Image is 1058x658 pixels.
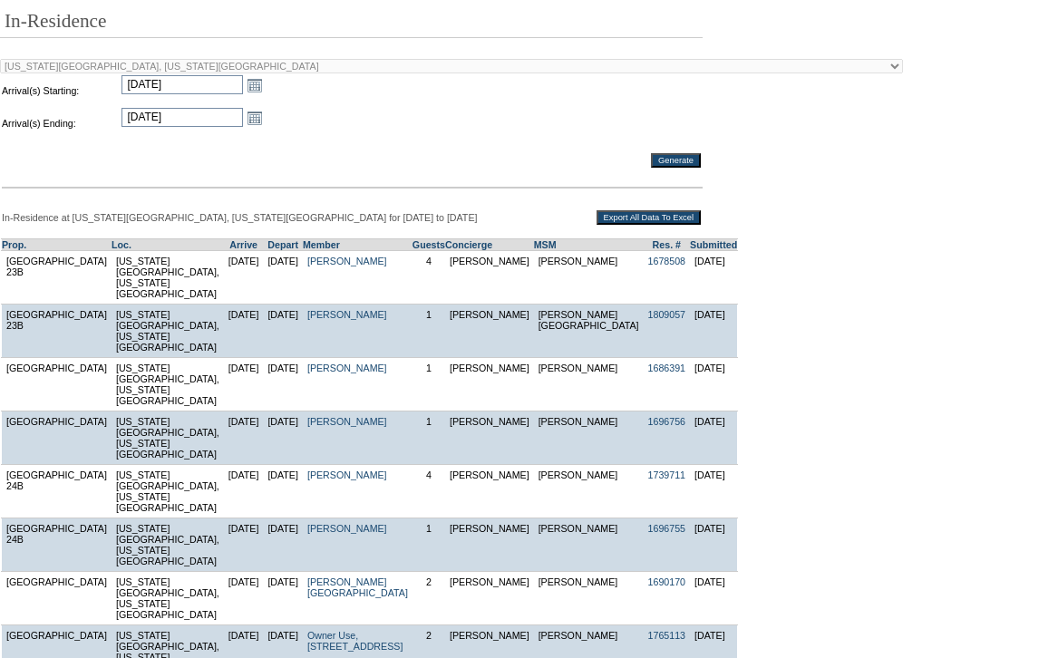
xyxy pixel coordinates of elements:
[534,411,644,465] td: [PERSON_NAME]
[445,518,534,572] td: [PERSON_NAME]
[112,358,224,411] td: [US_STATE][GEOGRAPHIC_DATA], [US_STATE][GEOGRAPHIC_DATA]
[648,416,686,427] a: 1696756
[112,518,224,572] td: [US_STATE][GEOGRAPHIC_DATA], [US_STATE][GEOGRAPHIC_DATA]
[690,465,738,518] td: [DATE]
[112,572,224,625] td: [US_STATE][GEOGRAPHIC_DATA], [US_STATE][GEOGRAPHIC_DATA]
[224,358,264,411] td: [DATE]
[413,305,445,358] td: 1
[413,251,445,305] td: 4
[413,465,445,518] td: 4
[267,239,298,250] a: Depart
[2,212,477,223] span: In-Residence at [US_STATE][GEOGRAPHIC_DATA], [US_STATE][GEOGRAPHIC_DATA] for [DATE] to [DATE]
[413,411,445,465] td: 1
[413,572,445,625] td: 2
[2,358,112,411] td: [GEOGRAPHIC_DATA]
[224,465,264,518] td: [DATE]
[2,108,120,139] td: Arrival(s) Ending:
[648,256,686,266] a: 1678508
[690,411,738,465] td: [DATE]
[307,416,387,427] a: [PERSON_NAME]
[2,572,112,625] td: [GEOGRAPHIC_DATA]
[597,210,701,225] input: Export All Data To Excel
[263,358,303,411] td: [DATE]
[534,239,557,250] a: MSM
[307,630,403,652] a: Owner Use, [STREET_ADDRESS]
[307,523,387,534] a: [PERSON_NAME]
[224,251,264,305] td: [DATE]
[263,251,303,305] td: [DATE]
[648,630,686,641] a: 1765113
[263,572,303,625] td: [DATE]
[2,75,120,106] td: Arrival(s) Starting:
[445,305,534,358] td: [PERSON_NAME]
[263,518,303,572] td: [DATE]
[690,358,738,411] td: [DATE]
[307,469,387,480] a: [PERSON_NAME]
[534,518,644,572] td: [PERSON_NAME]
[224,411,264,465] td: [DATE]
[690,239,737,250] a: Submitted
[112,411,224,465] td: [US_STATE][GEOGRAPHIC_DATA], [US_STATE][GEOGRAPHIC_DATA]
[445,358,534,411] td: [PERSON_NAME]
[534,465,644,518] td: [PERSON_NAME]
[413,239,445,250] a: Guests
[245,75,265,95] a: Open the calendar popup.
[534,358,644,411] td: [PERSON_NAME]
[229,239,257,250] a: Arrive
[224,305,264,358] td: [DATE]
[112,465,224,518] td: [US_STATE][GEOGRAPHIC_DATA], [US_STATE][GEOGRAPHIC_DATA]
[307,256,387,266] a: [PERSON_NAME]
[245,108,265,128] a: Open the calendar popup.
[413,518,445,572] td: 1
[648,469,686,480] a: 1739711
[445,239,492,250] a: Concierge
[263,465,303,518] td: [DATE]
[307,309,387,320] a: [PERSON_NAME]
[112,239,131,250] a: Loc.
[651,153,701,168] input: Generate
[263,411,303,465] td: [DATE]
[112,305,224,358] td: [US_STATE][GEOGRAPHIC_DATA], [US_STATE][GEOGRAPHIC_DATA]
[534,305,644,358] td: [PERSON_NAME][GEOGRAPHIC_DATA]
[648,523,686,534] a: 1696755
[690,251,738,305] td: [DATE]
[690,518,738,572] td: [DATE]
[534,251,644,305] td: [PERSON_NAME]
[303,239,340,250] a: Member
[648,309,686,320] a: 1809057
[445,465,534,518] td: [PERSON_NAME]
[2,465,112,518] td: [GEOGRAPHIC_DATA] 24B
[112,251,224,305] td: [US_STATE][GEOGRAPHIC_DATA], [US_STATE][GEOGRAPHIC_DATA]
[224,518,264,572] td: [DATE]
[307,363,387,373] a: [PERSON_NAME]
[653,239,681,250] a: Res. #
[445,572,534,625] td: [PERSON_NAME]
[307,576,408,598] a: [PERSON_NAME][GEOGRAPHIC_DATA]
[413,358,445,411] td: 1
[648,576,686,587] a: 1690170
[2,411,112,465] td: [GEOGRAPHIC_DATA]
[690,572,738,625] td: [DATE]
[2,518,112,572] td: [GEOGRAPHIC_DATA] 24B
[690,305,738,358] td: [DATE]
[224,572,264,625] td: [DATE]
[445,251,534,305] td: [PERSON_NAME]
[263,305,303,358] td: [DATE]
[445,411,534,465] td: [PERSON_NAME]
[2,239,26,250] a: Prop.
[2,251,112,305] td: [GEOGRAPHIC_DATA] 23B
[2,305,112,358] td: [GEOGRAPHIC_DATA] 23B
[648,363,686,373] a: 1686391
[534,572,644,625] td: [PERSON_NAME]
